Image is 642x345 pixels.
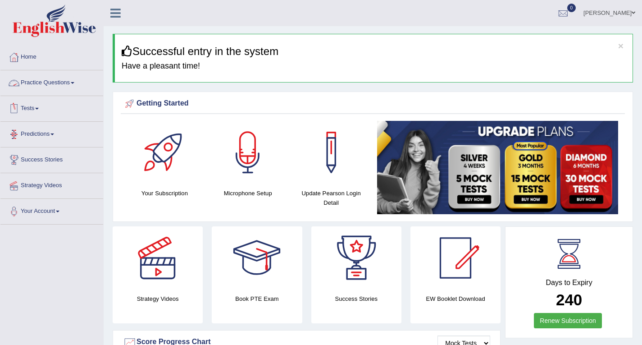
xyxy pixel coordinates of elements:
[377,121,618,214] img: small5.jpg
[556,291,582,308] b: 240
[410,294,501,304] h4: EW Booklet Download
[618,41,624,51] button: ×
[534,313,602,328] a: Renew Subscription
[0,96,103,119] a: Tests
[123,97,623,110] div: Getting Started
[113,294,203,304] h4: Strategy Videos
[311,294,401,304] h4: Success Stories
[0,45,103,67] a: Home
[127,189,202,198] h4: Your Subscription
[294,189,369,207] h4: Update Pearson Login Detail
[122,46,626,57] h3: Successful entry in the system
[0,173,103,196] a: Strategy Videos
[122,62,626,71] h4: Have a pleasant time!
[211,189,285,198] h4: Microphone Setup
[0,199,103,221] a: Your Account
[567,4,576,12] span: 0
[212,294,302,304] h4: Book PTE Exam
[515,279,623,287] h4: Days to Expiry
[0,122,103,144] a: Predictions
[0,70,103,93] a: Practice Questions
[0,147,103,170] a: Success Stories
